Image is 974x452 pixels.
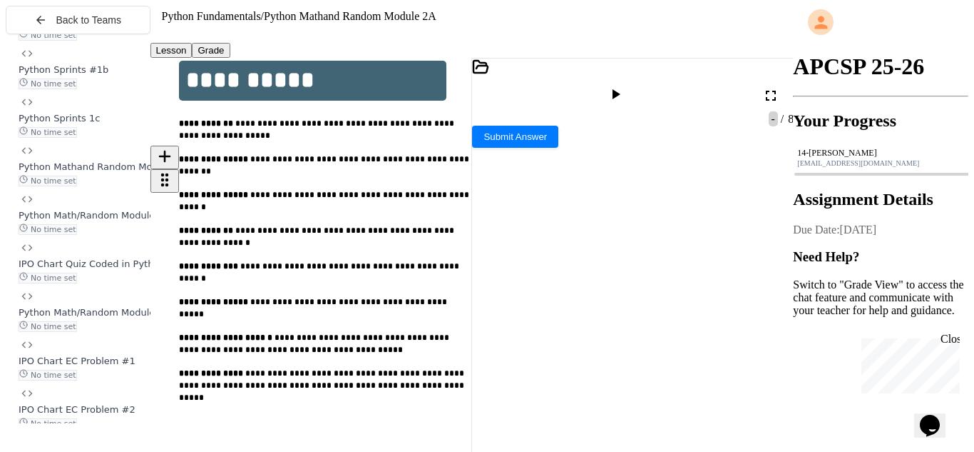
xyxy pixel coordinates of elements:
span: Python Mathand Random Module 2A [264,10,436,22]
h3: Need Help? [793,249,968,265]
span: Python Sprints #1b [19,64,108,75]
span: [DATE] [840,224,877,236]
p: Switch to "Grade View" to access the chat feature and communicate with your teacher for help and ... [793,278,968,317]
span: - [769,111,778,126]
div: Chat with us now!Close [6,6,98,91]
button: Submit Answer [472,126,558,148]
span: / [261,10,264,22]
span: Submit Answer [483,131,547,142]
span: No time set [19,127,77,138]
span: / [781,113,784,125]
h2: Your Progress [793,111,968,131]
button: Grade [192,43,230,58]
span: No time set [19,176,77,186]
span: Python Math/Random Modules 2B: [19,210,178,221]
button: Back to Teams [6,6,150,34]
span: No time set [19,30,77,41]
span: No time set [19,418,77,429]
span: No time set [19,273,77,283]
span: Back to Teams [56,14,121,26]
span: Python Mathand Random Module 2A [19,161,188,172]
span: 8 [785,113,794,125]
span: IPO Chart EC Problem #2 [19,404,135,415]
div: 14-[PERSON_NAME] [797,148,964,159]
button: Lesson [150,43,193,58]
h2: Assignment Details [793,190,968,209]
span: No time set [19,224,77,235]
span: Python Fundamentals [162,10,261,22]
span: No time set [19,321,77,332]
span: No time set [19,370,77,381]
div: My Account [793,6,968,39]
span: Due Date: [793,224,839,236]
span: Python Sprints 1c [19,113,100,124]
span: No time set [19,79,77,89]
span: IPO Chart EC Problem #1 [19,356,135,366]
div: [EMAIL_ADDRESS][DOMAIN_NAME] [797,159,964,167]
h1: APCSP 25-26 [793,54,968,80]
span: IPO Chart Quiz Coded in Python [19,258,165,269]
iframe: chat widget [856,333,960,393]
iframe: chat widget [914,395,960,438]
span: Python Math/Random Modules 2C [19,307,175,318]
